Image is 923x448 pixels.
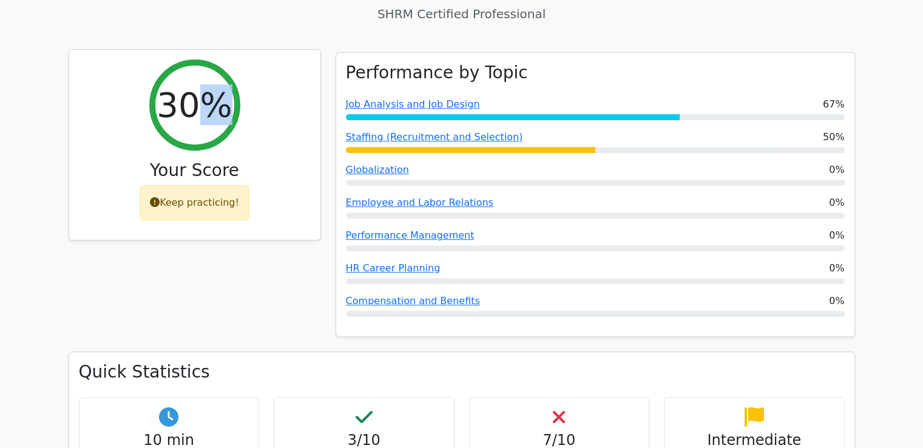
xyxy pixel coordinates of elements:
[346,164,409,175] a: Globalization
[346,295,480,307] a: Compensation and Benefits
[829,195,844,210] span: 0%
[346,63,528,83] h3: Performance by Topic
[346,197,493,208] a: Employee and Labor Relations
[346,262,441,274] a: HR Career Planning
[823,97,845,112] span: 67%
[346,229,475,241] a: Performance Management
[829,163,844,177] span: 0%
[79,160,311,181] h3: Your Score
[829,261,844,276] span: 0%
[79,362,845,382] h3: Quick Statistics
[157,84,232,125] h2: 30%
[140,185,249,220] div: Keep practicing!
[69,5,855,23] p: SHRM Certified Professional
[346,98,480,110] a: Job Analysis and Job Design
[823,130,845,144] span: 50%
[346,131,523,143] a: Staffing (Recruitment and Selection)
[829,228,844,243] span: 0%
[829,294,844,308] span: 0%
